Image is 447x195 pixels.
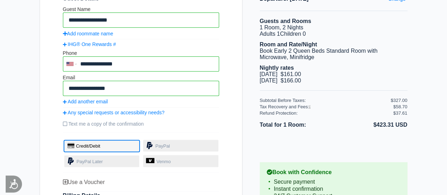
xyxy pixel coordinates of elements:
div: $37.61 [393,110,407,116]
div: Subtotal Before Taxes: [260,98,391,103]
img: venmo-logo.svg [146,158,154,163]
li: $423.31 USD [334,120,407,130]
b: Book with Confidence [267,169,400,176]
label: Guest Name [63,6,91,12]
label: Email [63,75,75,80]
span: PayPal [155,143,170,149]
a: Add another email [63,99,219,104]
div: Refund Protection: [260,110,393,116]
span: Credit/Debit [76,143,100,149]
span: PayPal Later [76,159,102,164]
li: 1 Room, 2 Nights [260,24,407,31]
span: [DATE] $166.00 [260,78,301,84]
span: Children 0 [280,31,306,37]
li: Book Early 2 Queen Beds Standard Room with Microwave, Minifridge [260,48,407,61]
a: IHG® One Rewards # [63,41,219,47]
li: Instant confirmation [267,185,400,193]
li: Adults 1 [260,31,407,37]
div: $327.00 [391,98,407,103]
div: United States: +1 [64,57,78,71]
label: Phone [63,50,77,56]
b: Room and Rate/Night [260,41,317,47]
label: Text me a copy of the confirmation [63,118,219,130]
b: Nightly rates [260,65,294,71]
span: Venmo [157,159,171,164]
div: $58.70 [393,104,407,109]
li: Secure payment [267,178,400,185]
a: Add roommate name [63,31,113,36]
div: Use a Voucher [63,179,219,185]
li: Total for 1 Room: [260,120,334,130]
b: Guests and Rooms [260,18,311,24]
a: Any special requests or accessibility needs? [63,110,219,115]
span: [DATE] $161.00 [260,71,301,77]
iframe: PayPal Message 1 [260,140,407,147]
div: Tax Recovery and Fees: [260,104,391,109]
